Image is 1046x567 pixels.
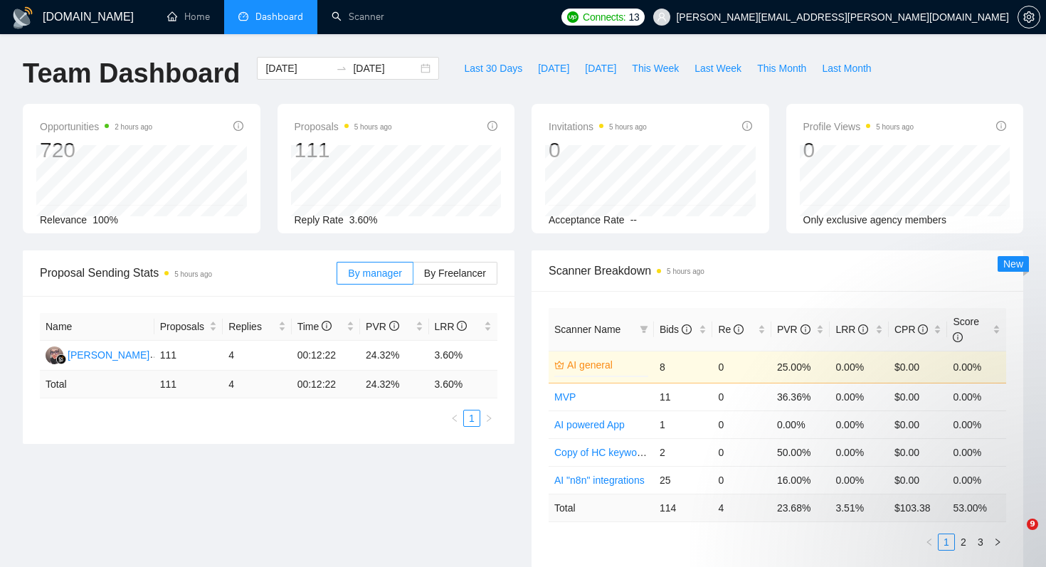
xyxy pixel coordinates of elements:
[938,534,955,551] li: 1
[40,313,154,341] th: Name
[771,351,830,383] td: 25.00%
[349,214,378,226] span: 3.60%
[654,351,713,383] td: 8
[712,466,771,494] td: 0
[712,410,771,438] td: 0
[973,534,988,550] a: 3
[628,9,639,25] span: 13
[777,324,810,335] span: PVR
[228,319,275,334] span: Replies
[389,321,399,331] span: info-circle
[583,9,625,25] span: Connects:
[429,371,498,398] td: 3.60 %
[549,137,647,164] div: 0
[549,494,654,521] td: Total
[223,371,291,398] td: 4
[718,324,744,335] span: Re
[40,264,337,282] span: Proposal Sending Stats
[1003,258,1023,270] span: New
[450,414,459,423] span: left
[463,410,480,427] li: 1
[712,383,771,410] td: 0
[336,63,347,74] span: swap-right
[1018,6,1040,28] button: setting
[993,538,1002,546] span: right
[654,494,713,521] td: 114
[554,419,625,430] a: AI powered App
[630,214,637,226] span: --
[366,321,399,332] span: PVR
[894,324,928,335] span: CPR
[23,57,240,90] h1: Team Dashboard
[953,316,979,343] span: Score
[93,214,118,226] span: 100%
[996,121,1006,131] span: info-circle
[549,262,1006,280] span: Scanner Breakdown
[538,60,569,76] span: [DATE]
[953,332,963,342] span: info-circle
[947,383,1006,410] td: 0.00%
[742,121,752,131] span: info-circle
[1027,519,1038,530] span: 9
[814,57,879,80] button: Last Month
[889,351,948,383] td: $0.00
[554,391,576,403] a: MVP
[265,60,330,76] input: Start date
[694,60,741,76] span: Last Week
[925,538,934,546] span: left
[487,121,497,131] span: info-circle
[657,12,667,22] span: user
[46,349,149,360] a: MM[PERSON_NAME]
[295,118,392,135] span: Proposals
[292,341,360,371] td: 00:12:22
[947,351,1006,383] td: 0.00%
[654,466,713,494] td: 25
[640,325,648,334] span: filter
[939,534,954,550] a: 1
[654,438,713,466] td: 2
[998,519,1032,553] iframe: Intercom live chat
[238,11,248,21] span: dashboard
[876,123,914,131] time: 5 hours ago
[40,371,154,398] td: Total
[889,410,948,438] td: $0.00
[223,313,291,341] th: Replies
[46,346,63,364] img: MM
[115,123,152,131] time: 2 hours ago
[921,534,938,551] button: left
[624,57,687,80] button: This Week
[295,137,392,164] div: 111
[858,324,868,334] span: info-circle
[554,475,645,486] a: AI "n8n" integrations
[424,267,486,279] span: By Freelancer
[803,137,914,164] div: 0
[1018,11,1040,23] span: setting
[757,60,806,76] span: This Month
[921,534,938,551] li: Previous Page
[233,121,243,131] span: info-circle
[822,60,871,76] span: Last Month
[554,360,564,370] span: crown
[734,324,744,334] span: info-circle
[435,321,467,332] span: LRR
[947,410,1006,438] td: 0.00%
[40,118,152,135] span: Opportunities
[632,60,679,76] span: This Week
[485,414,493,423] span: right
[989,534,1006,551] button: right
[918,324,928,334] span: info-circle
[154,313,223,341] th: Proposals
[336,63,347,74] span: to
[771,410,830,438] td: 0.00%
[446,410,463,427] li: Previous Page
[549,118,647,135] span: Invitations
[530,57,577,80] button: [DATE]
[353,60,418,76] input: End date
[956,534,971,550] a: 2
[830,410,889,438] td: 0.00%
[446,410,463,427] button: left
[577,57,624,80] button: [DATE]
[549,214,625,226] span: Acceptance Rate
[40,137,152,164] div: 720
[972,534,989,551] li: 3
